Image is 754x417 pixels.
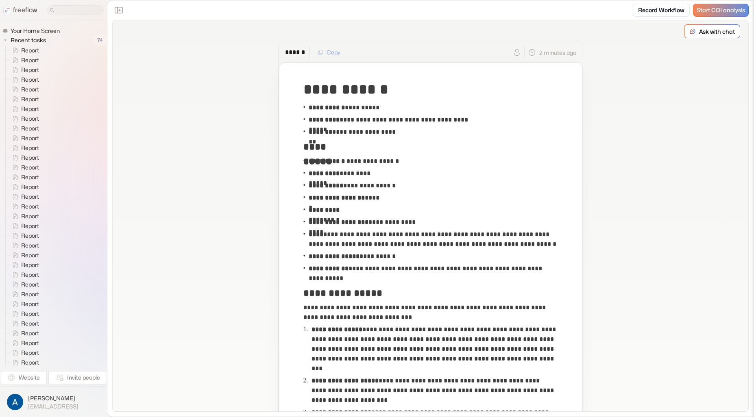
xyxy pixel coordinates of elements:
span: Report [20,202,41,211]
a: Record Workflow [633,4,690,17]
a: Report [6,104,42,114]
a: Report [6,250,42,260]
span: 74 [93,35,107,46]
span: Report [20,66,41,74]
button: Invite people [48,371,107,384]
p: 2 minutes ago [539,48,576,57]
p: freeflow [13,5,37,15]
span: Report [20,105,41,113]
a: Report [6,289,42,299]
span: Report [20,212,41,220]
span: Your Home Screen [9,27,62,35]
span: Start COI analysis [697,7,745,14]
p: Ask with chat [699,27,735,36]
a: freeflow [3,5,37,15]
a: Report [6,153,42,163]
a: Report [6,172,42,182]
a: Report [6,94,42,104]
span: Report [20,349,41,357]
a: Report [6,202,42,211]
span: Report [20,251,41,259]
a: Report [6,163,42,172]
span: Report [20,56,41,64]
span: [EMAIL_ADDRESS] [28,403,78,410]
a: Report [6,319,42,328]
button: [PERSON_NAME][EMAIL_ADDRESS] [5,392,102,412]
button: Recent tasks [2,35,49,45]
span: Report [20,261,41,269]
span: Report [20,358,41,367]
a: Report [6,328,42,338]
span: Report [20,76,41,84]
button: Close the sidebar [112,4,125,17]
a: Report [6,260,42,270]
span: Report [20,319,41,328]
span: Report [20,163,41,172]
a: Report [6,270,42,280]
a: Report [6,280,42,289]
a: Your Home Screen [2,27,63,35]
span: Report [20,339,41,347]
span: Report [20,271,41,279]
a: Report [6,338,42,348]
a: Report [6,55,42,65]
a: Report [6,114,42,124]
a: Report [6,182,42,192]
a: Report [6,75,42,85]
a: Report [6,241,42,250]
a: Report [6,46,42,55]
button: Copy [313,46,345,59]
span: Report [20,290,41,298]
span: Report [20,310,41,318]
span: Report [20,124,41,132]
a: Report [6,143,42,153]
span: Recent tasks [9,36,48,44]
span: Report [20,300,41,308]
a: Report [6,65,42,75]
a: Report [6,211,42,221]
span: Report [20,329,41,337]
a: Report [6,231,42,241]
a: Start COI analysis [693,4,749,17]
span: Report [20,115,41,123]
a: Report [6,299,42,309]
a: Report [6,124,42,133]
a: Report [6,358,42,367]
span: Report [20,46,41,54]
img: profile [7,394,23,410]
a: Report [6,348,42,358]
span: Report [20,241,41,250]
a: Report [6,192,42,202]
span: Report [20,85,41,93]
span: Report [20,154,41,162]
span: Report [20,144,41,152]
span: Report [20,280,41,289]
span: Report [20,173,41,181]
span: Report [20,183,41,191]
a: Report [6,221,42,231]
span: Report [20,193,41,201]
span: Report [20,134,41,142]
span: Report [20,232,41,240]
a: Report [6,133,42,143]
span: Report [20,95,41,103]
a: Report [6,309,42,319]
span: Report [20,222,41,230]
a: Report [6,85,42,94]
span: [PERSON_NAME] [28,394,78,402]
